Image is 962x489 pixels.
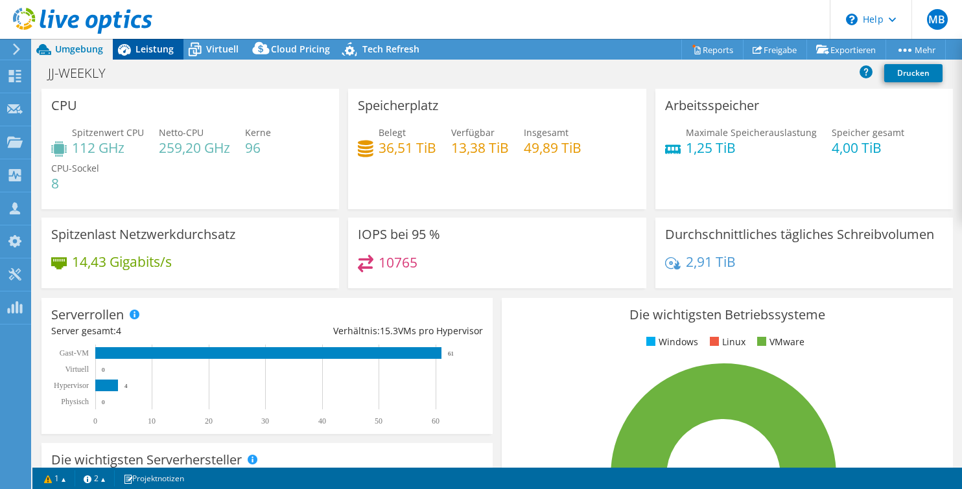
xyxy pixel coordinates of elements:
[511,308,943,322] h3: Die wichtigsten Betriebssysteme
[159,141,230,155] h4: 259,20 GHz
[102,399,105,405] text: 0
[60,348,89,358] text: Gast-VM
[754,335,804,349] li: VMware
[72,255,172,269] h4: 14,43 Gigabits/s
[832,126,904,139] span: Speicher gesamt
[51,162,99,174] span: CPU-Sockel
[707,335,745,349] li: Linux
[114,470,193,486] a: Projektnotizen
[51,308,124,322] h3: Serverrollen
[271,43,330,55] span: Cloud Pricing
[267,324,483,338] div: Verhältnis: VMs pro Hypervisor
[379,141,436,155] h4: 36,51 TiB
[245,126,271,139] span: Kerne
[362,43,419,55] span: Tech Refresh
[55,43,103,55] span: Umgebung
[61,397,89,406] text: Physisch
[148,416,156,426] text: 10
[806,40,886,60] a: Exportieren
[245,141,271,155] h4: 96
[846,14,858,25] svg: \n
[93,416,97,426] text: 0
[451,141,509,155] h4: 13,38 TiB
[205,416,213,426] text: 20
[135,43,174,55] span: Leistung
[318,416,326,426] text: 40
[206,43,239,55] span: Virtuell
[681,40,744,60] a: Reports
[379,126,406,139] span: Belegt
[358,98,438,113] h3: Speicherplatz
[832,141,904,155] h4: 4,00 TiB
[380,324,398,337] span: 15.3
[51,324,267,338] div: Server gesamt:
[51,453,242,467] h3: Die wichtigsten Serverhersteller
[375,416,382,426] text: 50
[884,64,943,82] a: Drucken
[159,126,204,139] span: Netto-CPU
[358,227,440,242] h3: IOPS bei 95 %
[72,126,144,139] span: Spitzenwert CPU
[524,141,581,155] h4: 49,89 TiB
[379,255,417,269] h4: 10765
[72,141,144,155] h4: 112 GHz
[451,126,495,139] span: Verfügbar
[51,98,77,113] h3: CPU
[51,176,99,190] h4: 8
[42,66,126,80] h1: JJ-WEEKLY
[448,350,454,357] text: 61
[65,365,89,374] text: Virtuell
[124,383,128,389] text: 4
[524,126,569,139] span: Insgesamt
[927,9,948,30] span: MB
[261,416,269,426] text: 30
[665,98,759,113] h3: Arbeitsspeicher
[643,335,698,349] li: Windows
[54,381,89,390] text: Hypervisor
[686,141,817,155] h4: 1,25 TiB
[886,40,946,60] a: Mehr
[75,470,115,486] a: 2
[432,416,440,426] text: 60
[686,126,817,139] span: Maximale Speicherauslastung
[665,227,934,242] h3: Durchschnittliches tägliches Schreibvolumen
[35,470,75,486] a: 1
[102,367,105,373] text: 0
[743,40,807,60] a: Freigabe
[686,255,736,269] h4: 2,91 TiB
[51,227,235,242] h3: Spitzenlast Netzwerkdurchsatz
[116,324,121,337] span: 4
